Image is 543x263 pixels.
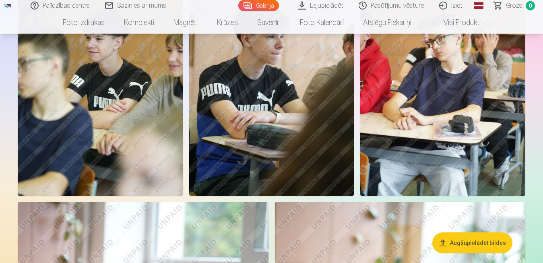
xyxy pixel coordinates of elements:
span: Grozs [506,1,522,10]
img: /fa1 [3,3,12,8]
span: 0 [526,1,535,10]
a: Foto izdrukas [53,11,114,34]
a: Suvenīri [248,11,290,34]
button: Augšupielādēt bildes [432,232,512,253]
a: Foto kalendāri [290,11,353,34]
a: Magnēti [164,11,207,34]
a: Komplekti [114,11,164,34]
a: Krūzes [207,11,248,34]
a: Visi produkti [421,11,490,34]
a: Atslēgu piekariņi [353,11,421,34]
